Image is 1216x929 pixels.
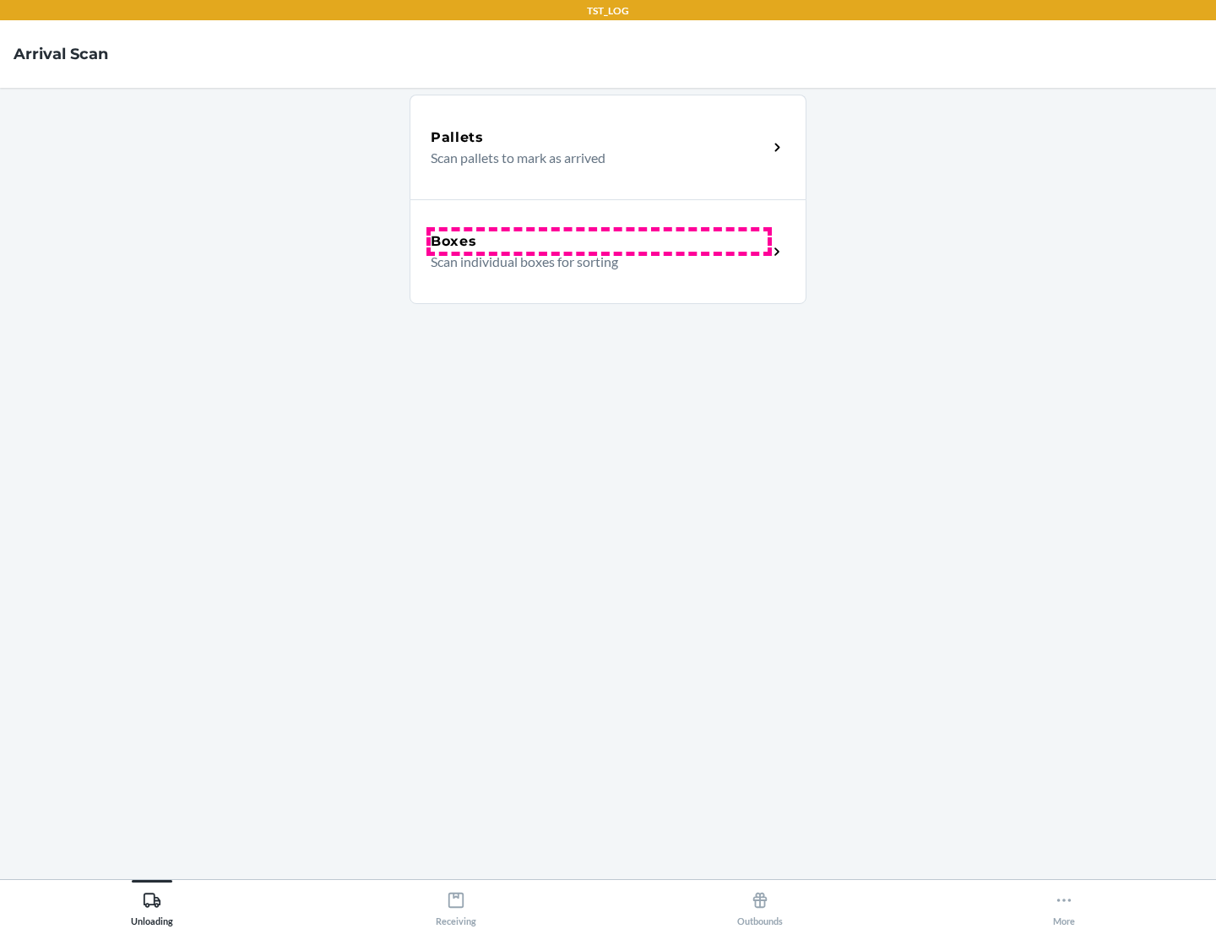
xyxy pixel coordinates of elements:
[587,3,629,19] p: TST_LOG
[431,252,754,272] p: Scan individual boxes for sorting
[737,884,783,926] div: Outbounds
[131,884,173,926] div: Unloading
[431,128,484,148] h5: Pallets
[410,95,806,199] a: PalletsScan pallets to mark as arrived
[431,148,754,168] p: Scan pallets to mark as arrived
[912,880,1216,926] button: More
[431,231,477,252] h5: Boxes
[410,199,806,304] a: BoxesScan individual boxes for sorting
[304,880,608,926] button: Receiving
[14,43,108,65] h4: Arrival Scan
[1053,884,1075,926] div: More
[436,884,476,926] div: Receiving
[608,880,912,926] button: Outbounds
